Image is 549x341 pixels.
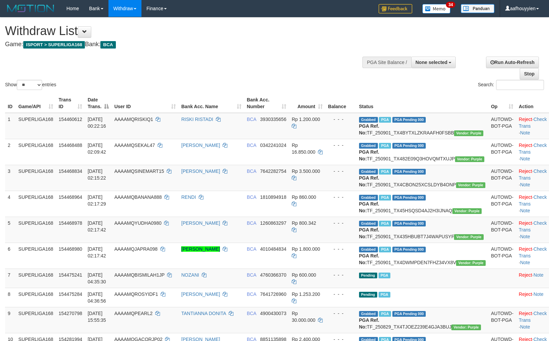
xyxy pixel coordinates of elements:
[488,94,516,113] th: Op: activate to sort column ascending
[359,221,378,226] span: Grabbed
[519,194,532,200] a: Reject
[59,220,82,226] span: 154468978
[379,292,390,298] span: Marked by aafnonsreyleab
[392,221,426,226] span: PGA Pending
[488,243,516,269] td: AUTOWD-BOT-PGA
[260,168,286,174] span: Copy 7642282754 to clipboard
[59,168,82,174] span: 154468834
[520,130,530,135] a: Note
[181,291,220,297] a: [PERSON_NAME]
[488,217,516,243] td: AUTOWD-BOT-PGA
[260,246,286,252] span: Copy 4010484834 to clipboard
[359,143,378,149] span: Grabbed
[328,291,354,298] div: - - -
[455,156,484,162] span: Vendor URL: https://trx4.1velocity.biz
[5,217,16,243] td: 5
[519,168,547,181] a: Check Trans
[114,168,164,174] span: AAAAMQSINEMART15
[16,191,56,217] td: SUPERLIGA168
[356,139,488,165] td: TF_250901_TX482E09Q3HOVQMTXUJP
[16,288,56,307] td: SUPERLIGA168
[446,2,455,8] span: 34
[17,80,42,90] select: Showentries
[356,217,488,243] td: TF_250901_TX435HBUBT7J4WAPUSYF
[5,94,16,113] th: ID
[328,220,354,226] div: - - -
[292,168,320,174] span: Rp 3.500.000
[359,175,379,187] b: PGA Ref. No:
[114,311,153,316] span: AAAAMQPEARL2
[181,194,196,200] a: RENDI
[454,234,483,240] span: Vendor URL: https://trx4.1velocity.biz
[422,4,451,13] img: Button%20Memo.svg
[488,165,516,191] td: AUTOWD-BOT-PGA
[16,94,56,113] th: Game/API: activate to sort column ascending
[59,291,82,297] span: 154475284
[88,168,106,181] span: [DATE] 02:15:22
[88,291,106,304] span: [DATE] 04:36:56
[247,143,256,148] span: BCA
[292,143,315,155] span: Rp 16.850.000
[379,143,391,149] span: Marked by aafnonsreyleab
[356,113,488,139] td: TF_250901_TX4BYTXLZKRAAFH0FSBB
[260,117,286,122] span: Copy 3930335656 to clipboard
[519,143,547,155] a: Check Trans
[356,243,488,269] td: TF_250901_TX4DWMPDEN7FHZ34VX8V
[461,4,494,13] img: panduan.png
[359,201,379,213] b: PGA Ref. No:
[519,246,532,252] a: Reject
[379,4,412,13] img: Feedback.jpg
[247,168,256,174] span: BCA
[5,191,16,217] td: 4
[5,3,56,13] img: MOTION_logo.png
[260,272,286,278] span: Copy 4760366370 to clipboard
[328,142,354,149] div: - - -
[88,143,106,155] span: [DATE] 02:09:42
[519,246,547,258] a: Check Trans
[488,113,516,139] td: AUTOWD-BOT-PGA
[289,94,325,113] th: Amount: activate to sort column ascending
[519,117,532,122] a: Reject
[292,246,320,252] span: Rp 1.800.000
[411,57,456,68] button: None selected
[260,143,286,148] span: Copy 0342241024 to clipboard
[379,247,391,252] span: Marked by aafchoeunmanni
[88,117,106,129] span: [DATE] 00:22:16
[292,272,316,278] span: Rp 600.000
[362,57,411,68] div: PGA Site Balance /
[454,130,483,136] span: Vendor URL: https://trx4.1velocity.biz
[520,234,530,239] a: Note
[292,194,316,200] span: Rp 860.000
[247,117,256,122] span: BCA
[88,194,106,207] span: [DATE] 02:17:29
[59,143,82,148] span: 154468488
[519,117,547,129] a: Check Trans
[88,311,106,323] span: [DATE] 15:55:35
[534,272,544,278] a: Note
[356,165,488,191] td: TF_250901_TX4CBON25XCSLDYB4ONP
[359,195,378,200] span: Grabbed
[16,307,56,333] td: SUPERLIGA168
[16,139,56,165] td: SUPERLIGA168
[359,247,378,252] span: Grabbed
[519,311,547,323] a: Check Trans
[359,317,379,330] b: PGA Ref. No:
[16,113,56,139] td: SUPERLIGA168
[100,41,116,49] span: BCA
[247,311,256,316] span: BCA
[181,220,220,226] a: [PERSON_NAME]
[392,247,426,252] span: PGA Pending
[325,94,356,113] th: Balance
[519,143,532,148] a: Reject
[379,273,390,278] span: Marked by aafnonsreyleab
[359,227,379,239] b: PGA Ref. No:
[478,80,544,90] label: Search:
[181,168,220,174] a: [PERSON_NAME]
[520,260,530,265] a: Note
[88,272,106,284] span: [DATE] 04:35:30
[356,94,488,113] th: Status
[16,243,56,269] td: SUPERLIGA168
[359,253,379,265] b: PGA Ref. No:
[5,80,56,90] label: Show entries
[247,220,256,226] span: BCA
